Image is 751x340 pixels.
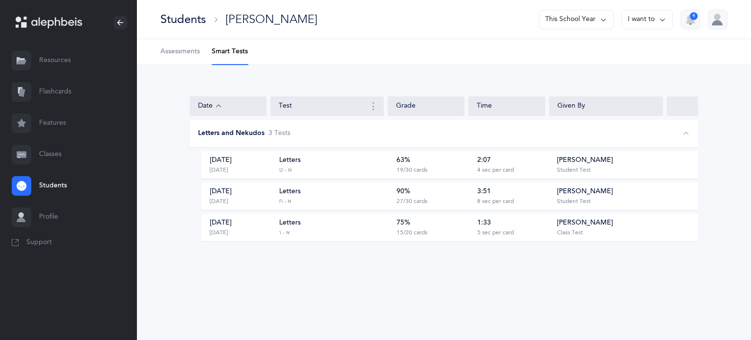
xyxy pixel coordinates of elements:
div: א - ט [279,166,292,174]
button: I want to [621,10,673,29]
div: Class Test [557,229,583,237]
div: 90% [397,187,410,197]
div: 27/30 cards [397,198,427,205]
div: א - ח [279,198,291,205]
div: 8 sec per card [477,198,514,205]
span: Assessments [160,47,200,57]
div: [PERSON_NAME] [225,11,317,27]
div: 5 sec per card [477,229,514,237]
div: [DATE] [210,187,232,197]
div: [DATE] [210,218,232,228]
span: Support [26,238,52,248]
div: Time [477,101,537,111]
div: Letters [279,218,301,228]
div: [DATE] [210,198,228,205]
div: Grade [396,101,456,111]
div: 2:07 [477,156,491,165]
div: 3:51 [477,187,491,197]
span: s [287,129,290,137]
a: Assessments [160,39,200,65]
div: [DATE] [210,156,232,165]
div: Letters [279,187,301,197]
div: 4 [690,12,698,20]
div: [PERSON_NAME] [557,218,613,228]
div: 15/20 cards [397,229,427,237]
div: [DATE] [210,229,228,237]
div: [PERSON_NAME] [557,187,613,197]
div: 19/30 cards [397,166,427,174]
div: 1:33 [477,218,491,228]
div: Students [160,11,206,27]
div: א - ו [279,229,290,237]
div: Student Test [557,166,591,174]
div: Test [279,100,379,112]
div: Student Test [557,198,591,205]
div: Letters and Nekudos [198,129,265,138]
div: [DATE] [210,166,228,174]
div: Date [198,101,258,112]
span: 3 Test [268,129,290,138]
div: Letters [279,156,301,165]
div: 4 sec per card [477,166,514,174]
button: This School Year [539,10,614,29]
div: 75% [397,218,410,228]
div: 63% [397,156,410,165]
div: Given By [557,101,655,111]
button: 4 [681,10,700,29]
div: [PERSON_NAME] [557,156,613,165]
